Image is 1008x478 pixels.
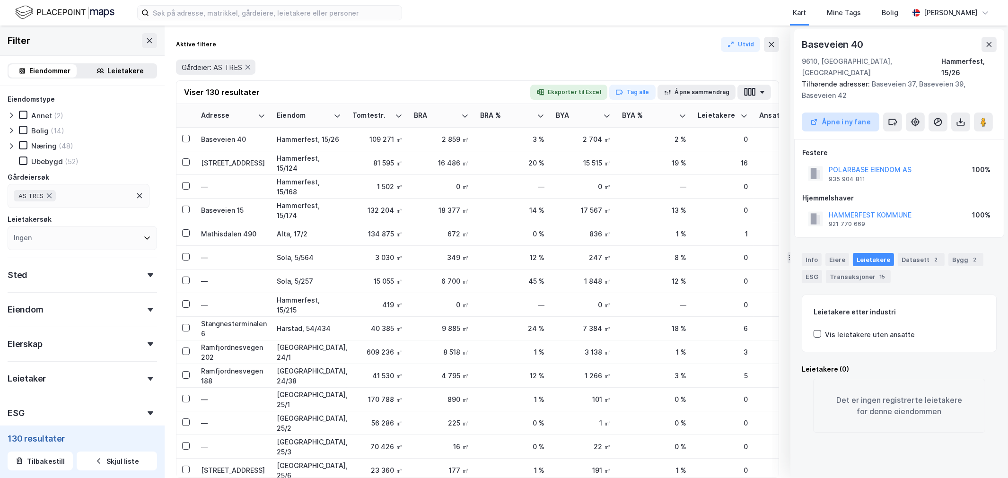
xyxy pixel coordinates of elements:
div: — [622,300,686,310]
span: Tilhørende adresser: [802,80,872,88]
div: 130 resultater [8,433,157,444]
iframe: Chat Widget [961,433,1008,478]
div: 0 [698,252,748,262]
div: 2 [931,255,941,264]
div: Eiendomstype [8,94,55,105]
div: 12 % [480,371,544,381]
div: 0 [759,300,809,310]
div: 20 % [480,158,544,168]
div: 109 271 ㎡ [352,134,403,144]
div: (2) [54,111,63,120]
img: logo.f888ab2527a4732fd821a326f86c7f29.svg [15,4,114,21]
div: 19 % [622,158,686,168]
div: 9 885 ㎡ [414,323,469,333]
div: Baseveien 37, Baseveien 39, Baseveien 42 [802,78,989,101]
div: 1 % [622,229,686,239]
div: 2 % [622,134,686,144]
div: Hammerfest, 15/26 [941,56,997,78]
div: 0 ㎡ [556,300,611,310]
div: 3 [698,347,748,357]
div: ESG [8,408,24,419]
div: 609 236 ㎡ [352,347,403,357]
div: 40 385 ㎡ [352,323,403,333]
div: Det er ingen registrerte leietakere for denne eiendommen [813,379,985,433]
div: 890 ㎡ [414,394,469,404]
div: 0 ㎡ [414,182,469,191]
div: 1 % [480,347,544,357]
div: 247 ㎡ [556,252,611,262]
div: (52) [65,157,79,166]
div: 12 % [480,252,544,262]
div: 0 [759,182,809,191]
div: Info [802,253,822,266]
div: [STREET_ADDRESS] [201,465,265,475]
div: 1 266 ㎡ [556,371,611,381]
div: Datasett [898,253,945,266]
div: 41 530 ㎡ [352,371,403,381]
div: [STREET_ADDRESS] [201,158,265,168]
div: 1 502 ㎡ [352,182,403,191]
div: Baseveien 40 [802,37,865,52]
div: 1 % [480,465,544,475]
div: Transaksjoner [826,270,891,283]
div: 6 700 ㎡ [414,276,469,286]
div: Adresse [201,111,254,120]
div: 45 % [480,276,544,286]
div: 70 426 ㎡ [352,442,403,452]
div: 22 ㎡ [556,442,611,452]
div: 0 [698,418,748,428]
div: Leietakere [698,111,736,120]
div: 15 515 ㎡ [556,158,611,168]
div: — [480,182,544,191]
div: Bolig [882,7,898,18]
div: Stangnesterminalen 6 [201,319,265,339]
div: Hjemmelshaver [802,192,996,204]
div: 1 % [622,347,686,357]
div: 16 ㎡ [414,442,469,452]
div: Leietakere [853,253,894,266]
div: Hammerfest, 15/26 [277,134,341,144]
div: 0 [759,418,809,428]
div: 18 377 ㎡ [414,205,469,215]
div: 14 % [480,205,544,215]
div: Ubebygd [31,157,63,166]
div: 1 848 ㎡ [556,276,611,286]
div: 0 [698,442,748,452]
button: Åpne sammendrag [657,85,736,100]
div: Hammerfest, 15/168 [277,177,341,197]
div: Baseveien 40 [201,134,265,144]
div: [PERSON_NAME] [924,7,978,18]
div: Ramfjordnesvegen 202 [201,342,265,362]
div: — [201,276,265,286]
div: Leietakersøk [8,214,52,225]
div: Sted [8,269,27,281]
div: Hammerfest, 15/174 [277,200,341,220]
div: 0 [759,465,809,475]
div: Aktive filtere [176,41,216,48]
div: 172 [759,158,809,168]
div: 0 [698,300,748,310]
div: 836 ㎡ [556,229,611,239]
div: Leietakere [108,65,144,77]
div: 8 % [622,252,686,262]
div: 0 % [622,442,686,452]
div: 15 055 ㎡ [352,276,403,286]
div: Viser 130 resultater [184,87,260,98]
button: Tag alle [609,85,656,100]
div: Ingen [14,232,32,243]
div: 12 % [622,276,686,286]
div: 100% [972,164,990,175]
div: 81 595 ㎡ [352,158,403,168]
div: 16 486 ㎡ [414,158,469,168]
div: BYA % [622,111,675,120]
div: 3 138 ㎡ [556,347,611,357]
div: 18 % [622,323,686,333]
button: Åpne i ny fane [802,113,879,131]
div: 0 [698,276,748,286]
div: 134 875 ㎡ [352,229,403,239]
div: — [201,252,265,262]
div: 0 % [480,442,544,452]
div: 170 788 ㎡ [352,394,403,404]
div: Mine Tags [827,7,861,18]
div: Eiendommer [30,65,71,77]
